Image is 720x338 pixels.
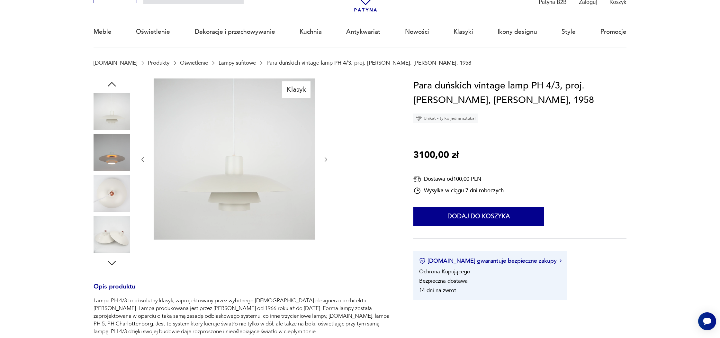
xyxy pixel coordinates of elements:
[94,216,130,253] img: Zdjęcie produktu Para duńskich vintage lamp PH 4/3, proj. Poul Henningsen, Louis Poulsen, 1958
[413,78,626,108] h1: Para duńskich vintage lamp PH 4/3, proj. [PERSON_NAME], [PERSON_NAME], 1958
[219,60,256,66] a: Lampy sufitowe
[698,312,716,330] iframe: Smartsupp widget button
[419,268,470,275] li: Ochrona Kupującego
[346,17,380,47] a: Antykwariat
[94,134,130,171] img: Zdjęcie produktu Para duńskich vintage lamp PH 4/3, proj. Poul Henningsen, Louis Poulsen, 1958
[148,60,169,66] a: Produkty
[413,175,421,183] img: Ikona dostawy
[180,60,208,66] a: Oświetlenie
[94,17,112,47] a: Meble
[300,17,322,47] a: Kuchnia
[413,114,478,123] div: Unikat - tylko jedna sztuka!
[419,287,456,294] li: 14 dni na zwrot
[560,259,562,262] img: Ikona strzałki w prawo
[498,17,537,47] a: Ikony designu
[94,297,395,335] p: Lampa PH 4/3 to absolutny klasyk, zaprojektowany przez wybitnego [DEMOGRAPHIC_DATA] designera i a...
[94,284,395,297] h3: Opis produktu
[136,17,170,47] a: Oświetlenie
[419,277,468,285] li: Bezpieczna dostawa
[562,17,576,47] a: Style
[405,17,429,47] a: Nowości
[454,17,473,47] a: Klasyki
[413,175,504,183] div: Dostawa od 100,00 PLN
[419,258,426,264] img: Ikona certyfikatu
[94,60,137,66] a: [DOMAIN_NAME]
[154,78,315,240] img: Zdjęcie produktu Para duńskich vintage lamp PH 4/3, proj. Poul Henningsen, Louis Poulsen, 1958
[413,187,504,195] div: Wysyłka w ciągu 7 dni roboczych
[419,257,562,265] button: [DOMAIN_NAME] gwarantuje bezpieczne zakupy
[94,93,130,130] img: Zdjęcie produktu Para duńskich vintage lamp PH 4/3, proj. Poul Henningsen, Louis Poulsen, 1958
[282,81,311,97] div: Klasyk
[416,115,422,121] img: Ikona diamentu
[195,17,275,47] a: Dekoracje i przechowywanie
[266,60,471,66] p: Para duńskich vintage lamp PH 4/3, proj. [PERSON_NAME], [PERSON_NAME], 1958
[413,207,544,226] button: Dodaj do koszyka
[600,17,626,47] a: Promocje
[94,175,130,212] img: Zdjęcie produktu Para duńskich vintage lamp PH 4/3, proj. Poul Henningsen, Louis Poulsen, 1958
[413,148,459,163] p: 3100,00 zł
